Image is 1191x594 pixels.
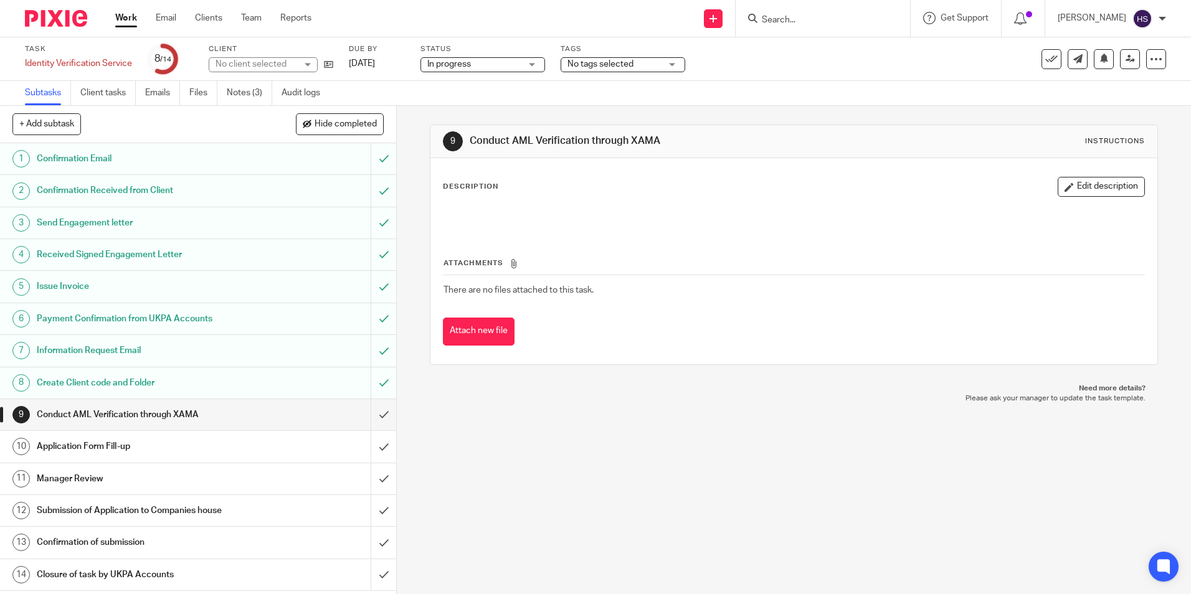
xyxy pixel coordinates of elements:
div: 6 [12,310,30,328]
p: Need more details? [442,384,1145,394]
input: Search [761,15,873,26]
span: Get Support [941,14,989,22]
h1: Confirmation Received from Client [37,181,251,200]
label: Tags [561,44,685,54]
h1: Manager Review [37,469,251,488]
span: Attachments [444,260,503,266]
label: Task [25,44,132,54]
div: 7 [12,342,30,359]
div: 9 [443,131,463,151]
div: 8 [12,374,30,392]
div: 13 [12,534,30,551]
a: Subtasks [25,81,71,105]
h1: Submission of Application to Companies house [37,501,251,520]
h1: Send Engagement letter [37,214,251,232]
h1: Confirmation Email [37,149,251,168]
a: Team [241,12,262,24]
div: 5 [12,278,30,296]
h1: Payment Confirmation from UKPA Accounts [37,309,251,328]
div: 11 [12,470,30,488]
button: + Add subtask [12,113,81,134]
a: Email [156,12,176,24]
p: Please ask your manager to update the task template. [442,394,1145,403]
button: Hide completed [296,113,384,134]
span: [DATE] [349,59,375,68]
div: 14 [12,566,30,583]
span: Hide completed [315,120,377,130]
a: Clients [195,12,222,24]
div: 1 [12,150,30,167]
div: Instructions [1085,136,1145,146]
div: 12 [12,502,30,519]
img: svg%3E [1132,9,1152,29]
h1: Received Signed Engagement Letter [37,245,251,264]
span: In progress [427,60,471,68]
div: Identity Verification Service [25,57,132,70]
h1: Issue Invoice [37,277,251,296]
button: Edit description [1058,177,1145,197]
p: Description [443,182,498,192]
label: Due by [349,44,405,54]
a: Notes (3) [227,81,272,105]
p: [PERSON_NAME] [1058,12,1126,24]
a: Reports [280,12,311,24]
a: Client tasks [80,81,136,105]
small: /14 [160,56,171,63]
h1: Confirmation of submission [37,533,251,552]
h1: Create Client code and Folder [37,374,251,392]
div: 3 [12,214,30,232]
div: 8 [154,52,171,66]
h1: Conduct AML Verification through XAMA [470,134,820,148]
img: Pixie [25,10,87,27]
div: 2 [12,182,30,200]
h1: Information Request Email [37,341,251,360]
a: Files [189,81,217,105]
label: Client [209,44,333,54]
h1: Application Form Fill-up [37,437,251,456]
div: No client selected [216,58,297,70]
a: Work [115,12,137,24]
span: There are no files attached to this task. [444,286,594,295]
div: 9 [12,406,30,423]
label: Status [420,44,545,54]
div: 10 [12,438,30,455]
h1: Conduct AML Verification through XAMA [37,405,251,424]
div: 4 [12,246,30,263]
a: Emails [145,81,180,105]
h1: Closure of task by UKPA Accounts [37,565,251,584]
button: Attach new file [443,318,515,346]
span: No tags selected [567,60,633,68]
a: Audit logs [282,81,330,105]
